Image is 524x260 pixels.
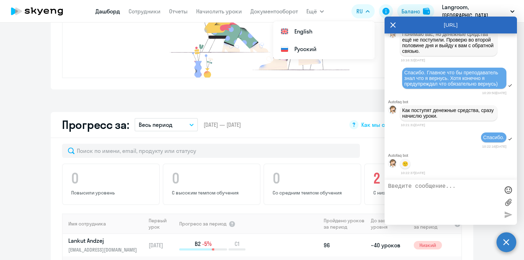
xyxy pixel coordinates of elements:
[321,234,368,256] td: 96
[503,197,513,208] label: Лимит 10 файлов
[135,118,198,131] button: Весь период
[195,240,201,248] span: B2
[146,234,179,256] td: [DATE]
[423,8,430,15] img: balance
[388,153,517,157] div: Autofaq bot
[356,7,363,16] span: RU
[482,144,506,148] time: 10:22:16[DATE]
[401,58,425,62] time: 10:16:32[DATE]
[442,3,507,20] p: Langroom, [GEOGRAPHIC_DATA] "Excellent technologies"
[351,4,375,18] button: RU
[280,45,289,53] img: Русский
[68,246,141,254] p: [EMAIL_ADDRESS][DOMAIN_NAME]
[95,8,120,15] a: Дашборд
[388,100,517,104] div: Autofaq bot
[414,241,442,249] span: Низкий
[169,8,188,15] a: Отчеты
[438,3,518,20] button: Langroom, [GEOGRAPHIC_DATA] "Excellent technologies"
[63,213,146,234] th: Имя сотрудника
[62,118,129,132] h2: Прогресс за:
[482,91,506,95] time: 10:20:50[DATE]
[483,135,504,140] span: Спасибо.
[196,8,242,15] a: Начислить уроки
[402,107,495,119] p: Как поступят денежные средства, сразу начислю уроки.
[388,30,397,40] img: bot avatar
[401,123,425,127] time: 10:21:31[DATE]
[306,7,317,16] span: Ещё
[306,4,324,18] button: Ещё
[280,27,289,36] img: English
[373,170,455,187] h4: 2
[401,7,420,16] div: Баланс
[179,221,226,227] span: Прогресс за период
[273,21,375,59] ul: Ещё
[388,106,397,116] img: bot avatar
[139,120,173,129] p: Весь период
[402,31,495,54] p: Понимаю вас, но денежные средства ещё не поступили. Проверю во второй половине дня и выйду к вам ...
[368,234,411,256] td: ~40 уроков
[202,240,212,248] span: -5%
[368,213,411,234] th: До завершения уровня
[68,237,141,244] p: Lankut Andzej
[401,171,425,175] time: 10:22:37[DATE]
[235,240,239,248] span: C1
[146,213,179,234] th: Первый урок
[388,159,397,169] img: bot avatar
[68,237,145,254] a: Lankut Andzej[EMAIL_ADDRESS][DOMAIN_NAME]
[373,190,455,196] p: С низким темпом обучения
[250,8,298,15] a: Документооборот
[204,121,241,129] span: [DATE] — [DATE]
[321,213,368,234] th: Пройдено уроков за период
[397,4,434,18] button: Балансbalance
[404,70,499,87] span: Спасибо. Главное что бы преподаватель знал что я вернусь. Хотя конечно я предупреждал что обязате...
[129,8,161,15] a: Сотрудники
[62,144,360,158] input: Поиск по имени, email, продукту или статусу
[402,161,408,167] p: 🙂
[361,121,405,129] span: Как мы считаем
